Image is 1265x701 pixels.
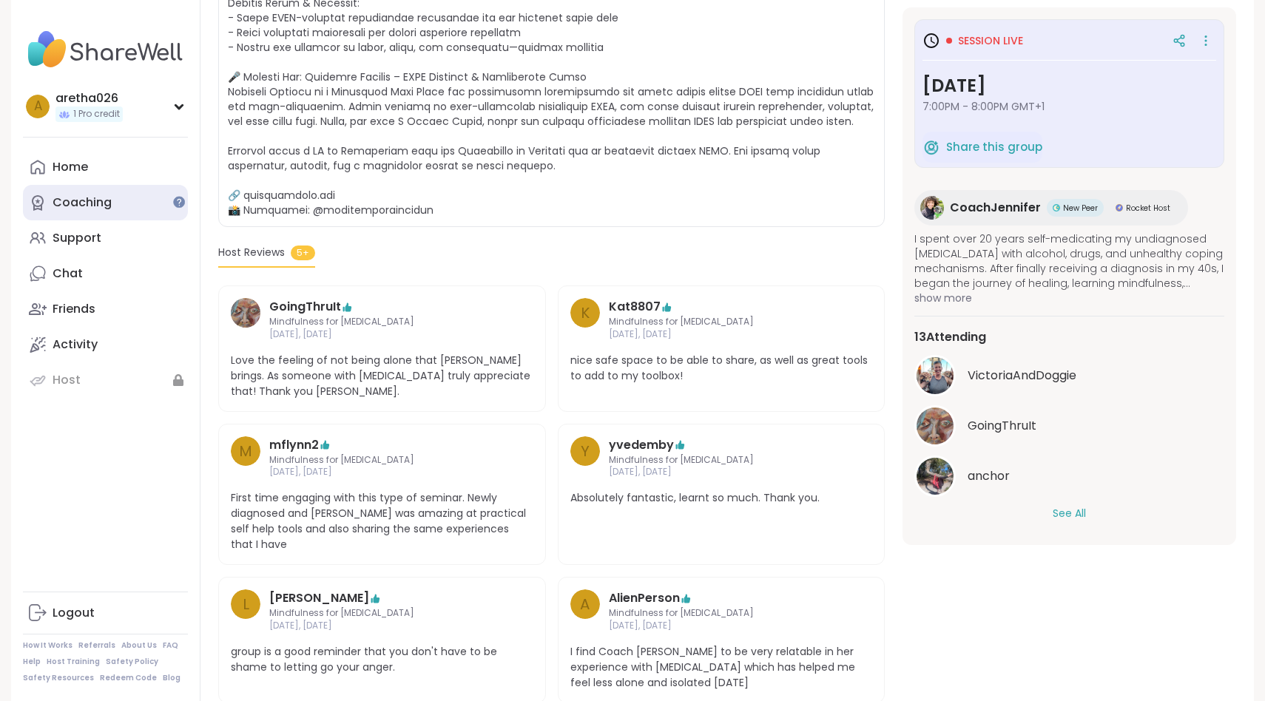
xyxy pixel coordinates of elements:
a: m [231,436,260,479]
a: Coaching [23,185,188,220]
a: mflynn2 [269,436,319,454]
a: L [231,589,260,632]
span: Mindfulness for [MEDICAL_DATA] [269,607,495,620]
a: GoingThruItGoingThruIt [914,405,1224,447]
img: CoachJennifer [920,196,944,220]
span: Absolutely fantastic, learnt so much. Thank you. [570,490,873,506]
a: K [570,298,600,341]
a: GoingThruIt [269,298,341,316]
a: Logout [23,595,188,631]
a: How It Works [23,640,72,651]
span: [DATE], [DATE] [609,620,834,632]
span: anchor [968,467,1010,485]
span: Mindfulness for [MEDICAL_DATA] [609,316,834,328]
span: [DATE], [DATE] [609,466,834,478]
div: Friends [53,301,95,317]
a: AlienPerson [609,589,680,607]
a: CoachJenniferCoachJenniferNew PeerNew PeerRocket HostRocket Host [914,190,1188,226]
a: Support [23,220,188,256]
div: Activity [53,336,98,353]
img: anchor [917,458,954,495]
button: See All [1053,506,1086,521]
a: Host Training [47,657,100,667]
span: Host Reviews [218,245,285,260]
span: Mindfulness for [MEDICAL_DATA] [269,454,495,467]
span: Share this group [946,139,1042,156]
a: anchoranchor [914,456,1224,497]
a: [PERSON_NAME] [269,589,369,607]
span: [DATE], [DATE] [609,328,834,341]
span: 13 Attending [914,328,986,346]
span: Mindfulness for [MEDICAL_DATA] [269,316,495,328]
span: L [243,593,249,615]
div: aretha026 [55,90,123,106]
a: Activity [23,327,188,362]
span: CoachJennifer [950,199,1041,217]
a: Referrals [78,640,115,651]
div: Coaching [53,194,112,211]
span: I spent over 20 years self-medicating my undiagnosed [MEDICAL_DATA] with alcohol, drugs, and unhe... [914,231,1224,291]
span: K [581,302,590,324]
a: VictoriaAndDoggieVictoriaAndDoggie [914,355,1224,396]
a: yvedemby [609,436,674,454]
span: 7:00PM - 8:00PM GMT+1 [922,99,1216,114]
span: 1 Pro credit [73,108,120,121]
iframe: Spotlight [173,196,185,208]
div: Chat [53,265,83,282]
img: ShareWell Nav Logo [23,24,188,75]
span: GoingThruIt [968,417,1036,435]
span: [DATE], [DATE] [269,466,495,478]
a: Safety Policy [106,657,158,667]
button: Share this group [922,132,1042,163]
img: ShareWell Logomark [922,138,940,156]
a: Safety Resources [23,673,94,683]
a: Chat [23,256,188,291]
span: VictoriaAndDoggie [968,367,1076,385]
img: GoingThruIt [231,298,260,328]
a: Kat8807 [609,298,661,316]
span: a [34,97,42,116]
a: Home [23,149,188,185]
a: Host [23,362,188,398]
div: Support [53,230,101,246]
span: A [580,593,590,615]
span: group is a good reminder that you don't have to be shame to letting go your anger. [231,644,533,675]
a: A [570,589,600,632]
span: First time engaging with this type of seminar. Newly diagnosed and [PERSON_NAME] was amazing at p... [231,490,533,552]
span: [DATE], [DATE] [269,328,495,341]
span: show more [914,291,1224,305]
span: I find Coach [PERSON_NAME] to be very relatable in her experience with [MEDICAL_DATA] which has h... [570,644,873,691]
a: About Us [121,640,157,651]
span: nice safe space to be able to share, as well as great tools to add to my toolbox! [570,353,873,384]
span: y [581,440,590,462]
span: Mindfulness for [MEDICAL_DATA] [609,454,834,467]
img: GoingThruIt [917,407,954,444]
span: Love the feeling of not being alone that [PERSON_NAME] brings. As someone with [MEDICAL_DATA] tru... [231,353,533,399]
div: Home [53,159,88,175]
a: GoingThruIt [231,298,260,341]
a: Blog [163,673,181,683]
span: 5+ [291,245,315,260]
span: m [239,440,252,462]
span: Mindfulness for [MEDICAL_DATA] [609,607,834,620]
span: Rocket Host [1126,203,1170,214]
span: [DATE], [DATE] [269,620,495,632]
img: Rocket Host [1116,204,1123,211]
span: New Peer [1063,203,1098,214]
a: Redeem Code [100,673,157,683]
div: Logout [53,605,95,621]
a: FAQ [163,640,178,651]
span: Session live [958,33,1023,48]
img: VictoriaAndDoggie [917,357,954,394]
img: New Peer [1053,204,1060,211]
div: Host [53,372,81,388]
h3: [DATE] [922,72,1216,99]
a: Help [23,657,41,667]
a: Friends [23,291,188,327]
a: y [570,436,600,479]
